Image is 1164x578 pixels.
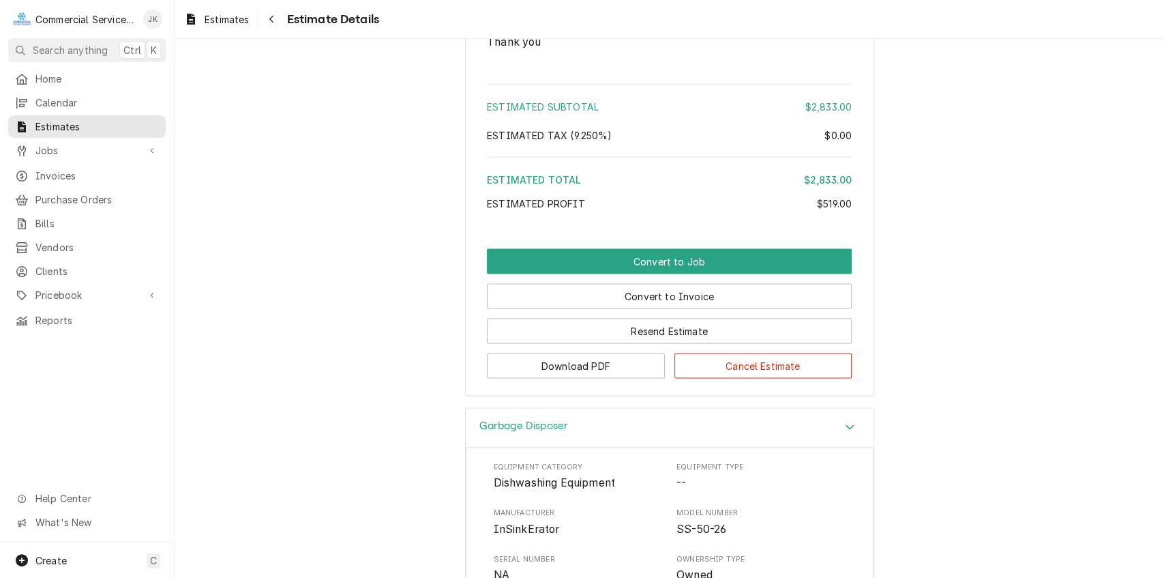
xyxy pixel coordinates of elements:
span: Ctrl [123,43,141,57]
div: John Key's Avatar [143,10,162,29]
span: Model Number [676,521,846,537]
span: Bills [35,216,159,231]
div: $519.00 [817,196,852,210]
div: Accordion Header [466,408,874,447]
span: Dishwashing Equipment [494,476,615,489]
span: Equipment Type [676,474,846,491]
button: Convert to Invoice [487,283,852,308]
span: SS-50-26 [676,522,726,535]
div: $2,833.00 [804,172,852,186]
h3: Garbage Disposer [479,419,569,432]
span: Invoices [35,169,159,183]
span: Estimates [205,12,249,27]
a: Clients [8,260,166,283]
span: Search anything [33,43,108,57]
button: Convert to Job [487,248,852,274]
div: C [12,10,31,29]
span: Equipment Category [494,474,663,491]
span: Equipment Type [676,461,846,472]
a: Go to What's New [8,511,166,534]
span: Pricebook [35,288,138,302]
a: Reports [8,309,166,332]
span: Estimated Total [487,173,581,185]
span: Estimated Subtotal [487,100,599,112]
span: Purchase Orders [35,192,159,207]
div: Button Group Row [487,343,852,378]
div: Manufacturer [494,507,663,536]
div: $2,833.00 [805,99,852,113]
span: Manufacturer [494,521,663,537]
div: Estimated Total [487,172,852,186]
span: What's New [35,515,158,530]
span: Ownership Type [676,553,846,564]
div: Estimated Profit [487,196,852,210]
div: Button Group Row [487,308,852,343]
span: Manufacturer [494,507,663,518]
div: Equipment Category [494,461,663,491]
span: Any questions or concerns please contact us at your earliest convenience. Thank you [487,3,800,48]
span: Clients [35,264,159,278]
span: Create [35,555,67,566]
div: Button Group [487,248,852,378]
button: Search anythingCtrlK [8,38,166,62]
span: Estimates [35,119,159,134]
a: Go to Jobs [8,139,166,162]
span: -- [676,476,686,489]
button: Cancel Estimate [674,353,852,378]
span: Home [35,72,159,86]
span: Equipment Category [494,461,663,472]
a: Estimates [179,8,254,31]
span: Estimated Profit [487,197,585,209]
span: InSinkErator [494,522,560,535]
button: Accordion Details Expand Trigger [466,408,874,447]
span: K [151,43,157,57]
span: Model Number [676,507,846,518]
span: Serial Number [494,553,663,564]
div: Equipment Type [676,461,846,491]
button: Download PDF [487,353,665,378]
div: Commercial Service Co.'s Avatar [12,10,31,29]
a: Invoices [8,164,166,187]
div: Commercial Service Co. [35,12,136,27]
div: Estimated Tax [487,128,852,142]
a: Vendors [8,236,166,259]
button: Navigate back [260,8,282,30]
span: Help Center [35,491,158,506]
div: Button Group Row [487,248,852,274]
a: Go to Help Center [8,487,166,510]
div: JK [143,10,162,29]
a: Bills [8,212,166,235]
span: Jobs [35,143,138,158]
div: $0.00 [824,128,852,142]
span: C [150,553,157,568]
a: Purchase Orders [8,188,166,211]
span: Vendors [35,240,159,255]
a: Home [8,68,166,90]
span: Estimated Tax ( 9.250% ) [487,129,612,141]
a: Go to Pricebook [8,284,166,306]
span: Estimate Details [282,10,379,29]
span: Reports [35,313,159,328]
a: Calendar [8,91,166,114]
div: Model Number [676,507,846,536]
div: Button Group Row [487,274,852,308]
div: Estimated Subtotal [487,99,852,113]
span: Calendar [35,96,159,110]
a: Estimates [8,115,166,138]
div: Amount Summary [487,78,852,220]
button: Resend Estimate [487,318,852,343]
